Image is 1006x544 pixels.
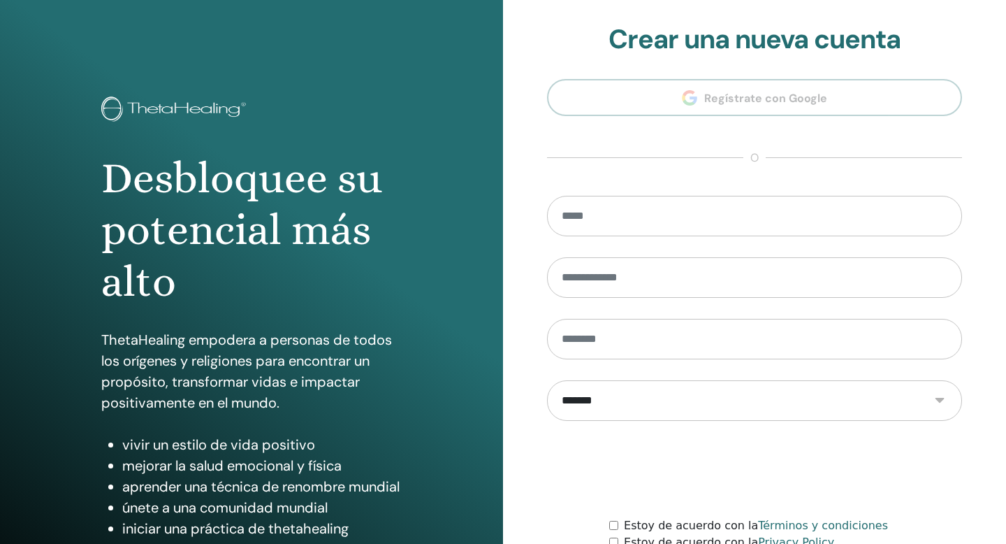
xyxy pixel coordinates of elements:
li: mejorar la salud emocional y física [122,455,402,476]
li: aprender una técnica de renombre mundial [122,476,402,497]
h1: Desbloquee su potencial más alto [101,152,402,308]
h2: Crear una nueva cuenta [547,24,962,56]
label: Estoy de acuerdo con la [624,517,888,534]
li: iniciar una práctica de thetahealing [122,518,402,539]
li: vivir un estilo de vida positivo [122,434,402,455]
li: únete a una comunidad mundial [122,497,402,518]
p: ThetaHealing empodera a personas de todos los orígenes y religiones para encontrar un propósito, ... [101,329,402,413]
iframe: reCAPTCHA [648,442,861,496]
span: o [743,150,766,166]
a: Términos y condiciones [758,519,888,532]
